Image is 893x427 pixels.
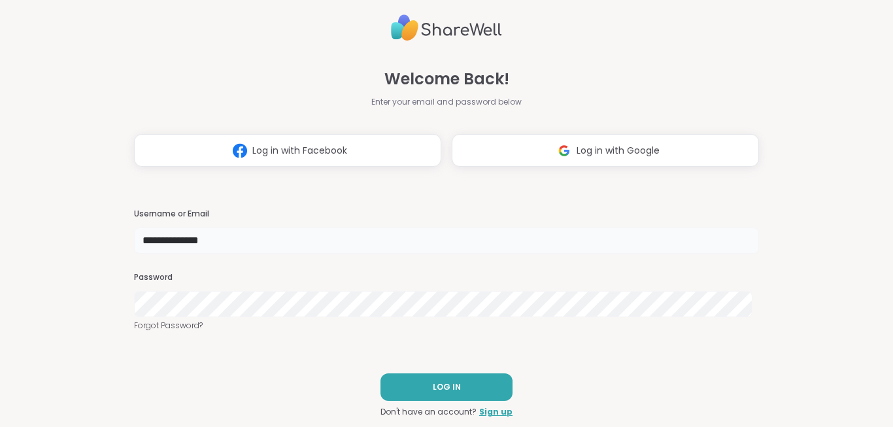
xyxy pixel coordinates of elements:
button: Log in with Facebook [134,134,441,167]
span: Log in with Google [577,144,660,158]
span: Welcome Back! [384,67,509,91]
h3: Username or Email [134,209,759,220]
h3: Password [134,272,759,283]
a: Sign up [479,406,513,418]
span: LOG IN [433,381,461,393]
button: LOG IN [380,373,513,401]
button: Log in with Google [452,134,759,167]
img: ShareWell Logomark [552,139,577,163]
span: Enter your email and password below [371,96,522,108]
span: Don't have an account? [380,406,477,418]
a: Forgot Password? [134,320,759,332]
span: Log in with Facebook [252,144,347,158]
img: ShareWell Logomark [227,139,252,163]
img: ShareWell Logo [391,9,502,46]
